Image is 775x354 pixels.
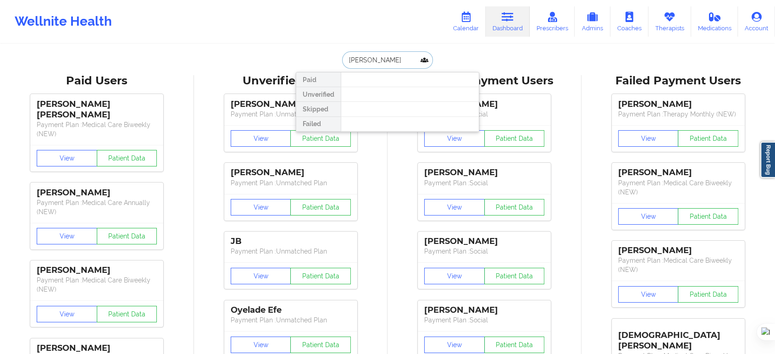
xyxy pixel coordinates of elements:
[648,6,691,37] a: Therapists
[424,110,544,119] p: Payment Plan : Social
[290,130,351,147] button: Patient Data
[424,99,544,110] div: [PERSON_NAME]
[37,228,97,244] button: View
[37,306,97,322] button: View
[446,6,486,37] a: Calendar
[231,199,291,216] button: View
[231,315,351,325] p: Payment Plan : Unmatched Plan
[424,305,544,315] div: [PERSON_NAME]
[575,6,610,37] a: Admins
[484,199,545,216] button: Patient Data
[37,99,157,120] div: [PERSON_NAME] [PERSON_NAME]
[231,305,351,315] div: Oyelade Efe
[6,74,188,88] div: Paid Users
[618,167,738,178] div: [PERSON_NAME]
[618,208,679,225] button: View
[618,130,679,147] button: View
[484,130,545,147] button: Patient Data
[231,130,291,147] button: View
[97,306,157,322] button: Patient Data
[484,268,545,284] button: Patient Data
[200,74,382,88] div: Unverified Users
[486,6,530,37] a: Dashboard
[424,199,485,216] button: View
[394,74,575,88] div: Skipped Payment Users
[424,236,544,247] div: [PERSON_NAME]
[296,102,341,116] div: Skipped
[760,142,775,178] a: Report Bug
[290,199,351,216] button: Patient Data
[37,188,157,198] div: [PERSON_NAME]
[231,178,351,188] p: Payment Plan : Unmatched Plan
[231,99,351,110] div: [PERSON_NAME]
[296,72,341,87] div: Paid
[231,110,351,119] p: Payment Plan : Unmatched Plan
[424,167,544,178] div: [PERSON_NAME]
[618,110,738,119] p: Payment Plan : Therapy Monthly (NEW)
[231,236,351,247] div: JB
[678,286,738,303] button: Patient Data
[738,6,775,37] a: Account
[296,117,341,132] div: Failed
[618,99,738,110] div: [PERSON_NAME]
[424,315,544,325] p: Payment Plan : Social
[424,130,485,147] button: View
[290,337,351,353] button: Patient Data
[97,228,157,244] button: Patient Data
[424,178,544,188] p: Payment Plan : Social
[530,6,575,37] a: Prescribers
[290,268,351,284] button: Patient Data
[231,337,291,353] button: View
[691,6,738,37] a: Medications
[296,87,341,102] div: Unverified
[424,337,485,353] button: View
[231,247,351,256] p: Payment Plan : Unmatched Plan
[37,150,97,166] button: View
[97,150,157,166] button: Patient Data
[37,120,157,138] p: Payment Plan : Medical Care Biweekly (NEW)
[618,286,679,303] button: View
[37,198,157,216] p: Payment Plan : Medical Care Annually (NEW)
[37,276,157,294] p: Payment Plan : Medical Care Biweekly (NEW)
[37,343,157,354] div: [PERSON_NAME]
[678,208,738,225] button: Patient Data
[618,256,738,274] p: Payment Plan : Medical Care Biweekly (NEW)
[484,337,545,353] button: Patient Data
[424,247,544,256] p: Payment Plan : Social
[678,130,738,147] button: Patient Data
[231,268,291,284] button: View
[37,265,157,276] div: [PERSON_NAME]
[618,323,738,351] div: [DEMOGRAPHIC_DATA][PERSON_NAME]
[231,167,351,178] div: [PERSON_NAME]
[588,74,769,88] div: Failed Payment Users
[618,245,738,256] div: [PERSON_NAME]
[618,178,738,197] p: Payment Plan : Medical Care Biweekly (NEW)
[610,6,648,37] a: Coaches
[424,268,485,284] button: View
